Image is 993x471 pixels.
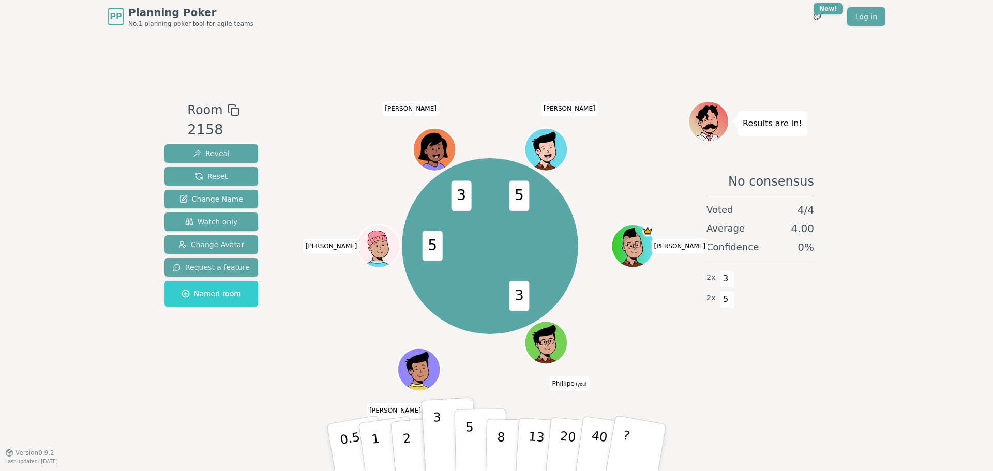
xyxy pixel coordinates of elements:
[422,231,442,262] span: 5
[720,270,732,287] span: 3
[164,212,258,231] button: Watch only
[509,281,529,311] span: 3
[128,20,253,28] span: No.1 planning poker tool for agile teams
[179,194,243,204] span: Change Name
[195,171,228,181] span: Reset
[509,181,529,211] span: 5
[185,217,238,227] span: Watch only
[187,101,222,119] span: Room
[814,3,843,14] div: New!
[182,288,241,299] span: Named room
[575,382,587,386] span: (you)
[550,376,590,390] span: Click to change your name
[164,258,258,277] button: Request a feature
[164,281,258,307] button: Named room
[791,221,814,236] span: 4.00
[110,10,122,23] span: PP
[173,262,250,272] span: Request a feature
[164,144,258,163] button: Reveal
[706,240,759,254] span: Confidence
[16,449,54,457] span: Version 0.9.2
[451,181,471,211] span: 3
[164,190,258,208] button: Change Name
[193,148,230,159] span: Reveal
[164,235,258,254] button: Change Avatar
[706,203,733,217] span: Voted
[108,5,253,28] a: PPPlanning PokerNo.1 planning poker tool for agile teams
[808,7,826,26] button: New!
[541,101,598,116] span: Click to change your name
[525,323,566,363] button: Click to change your avatar
[651,239,708,253] span: Click to change your name
[382,101,439,116] span: Click to change your name
[642,226,653,237] span: Toce is the host
[187,119,239,141] div: 2158
[720,291,732,308] span: 5
[178,239,245,250] span: Change Avatar
[706,221,745,236] span: Average
[5,449,54,457] button: Version0.9.2
[798,240,814,254] span: 0 %
[706,293,716,304] span: 2 x
[847,7,885,26] a: Log in
[798,203,814,217] span: 4 / 4
[128,5,253,20] span: Planning Poker
[743,116,802,131] p: Results are in!
[728,173,814,190] span: No consensus
[164,167,258,186] button: Reset
[367,403,424,417] span: Click to change your name
[303,239,360,253] span: Click to change your name
[5,459,58,464] span: Last updated: [DATE]
[706,272,716,283] span: 2 x
[433,410,444,466] p: 3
